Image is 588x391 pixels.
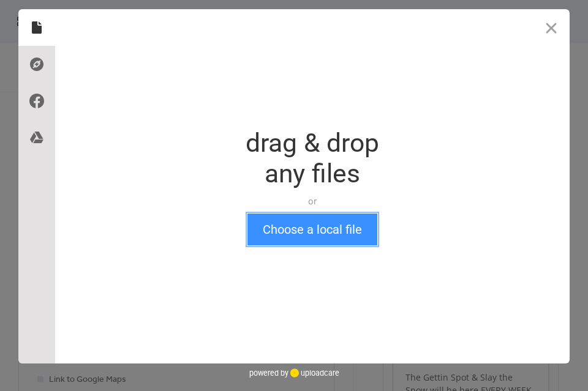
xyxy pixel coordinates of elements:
[18,9,55,46] div: Local Files
[288,368,339,378] a: uploadcare
[246,195,379,207] div: or
[249,363,339,382] div: powered by
[246,128,379,189] div: drag & drop any files
[18,119,55,156] div: Google Drive
[18,83,55,119] div: Facebook
[247,214,377,245] button: Choose a local file
[533,9,570,46] button: Close
[18,46,55,83] div: Direct Link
